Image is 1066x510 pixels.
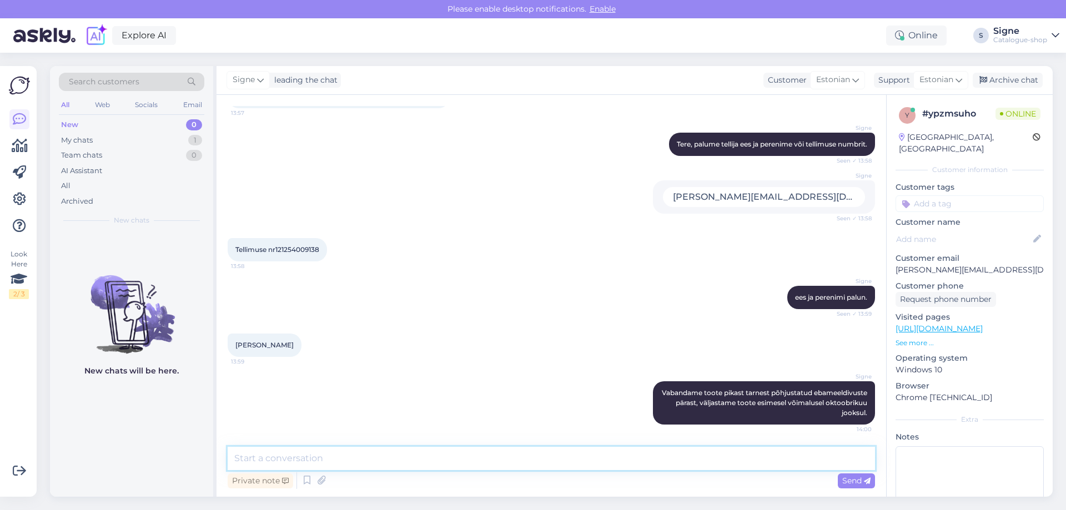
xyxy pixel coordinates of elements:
[228,473,293,488] div: Private note
[896,216,1044,228] p: Customer name
[59,98,72,112] div: All
[896,165,1044,175] div: Customer information
[830,124,872,132] span: Signe
[9,249,29,299] div: Look Here
[896,380,1044,392] p: Browser
[186,150,202,161] div: 0
[830,156,872,165] span: Seen ✓ 13:58
[69,76,139,88] span: Search customers
[61,150,102,161] div: Team chats
[973,28,989,43] div: S
[896,233,1031,245] input: Add name
[662,388,869,417] span: Vabandame toote pikast tarnest põhjustatud ebameeldivuste pärast, väljastame toote esimesel võima...
[61,165,102,176] div: AI Assistant
[919,74,953,86] span: Estonian
[61,180,71,191] div: All
[896,431,1044,443] p: Notes
[896,392,1044,403] p: Chrome [TECHNICAL_ID]
[896,415,1044,425] div: Extra
[830,372,872,381] span: Signe
[896,253,1044,264] p: Customer email
[112,26,176,45] a: Explore AI
[677,140,867,148] span: Tere, palume tellija ees ja perenime või tellimuse numbrit.
[9,289,29,299] div: 2 / 3
[9,75,30,96] img: Askly Logo
[995,108,1040,120] span: Online
[899,132,1033,155] div: [GEOGRAPHIC_DATA], [GEOGRAPHIC_DATA]
[896,324,983,334] a: [URL][DOMAIN_NAME]
[830,425,872,433] span: 14:00
[830,277,872,285] span: Signe
[231,262,273,270] span: 13:58
[973,73,1043,88] div: Archive chat
[993,27,1059,44] a: SigneCatalogue-shop
[874,74,910,86] div: Support
[763,74,807,86] div: Customer
[922,107,995,120] div: # ypzmsuho
[188,135,202,146] div: 1
[896,364,1044,376] p: Windows 10
[231,109,273,117] span: 13:57
[896,338,1044,348] p: See more ...
[816,74,850,86] span: Estonian
[896,280,1044,292] p: Customer phone
[50,255,213,355] img: No chats
[61,119,78,130] div: New
[84,24,108,47] img: explore-ai
[186,119,202,130] div: 0
[993,27,1047,36] div: Signe
[61,135,93,146] div: My chats
[993,36,1047,44] div: Catalogue-shop
[233,74,255,86] span: Signe
[905,111,909,119] span: y
[61,196,93,207] div: Archived
[830,171,872,180] span: Signe
[181,98,204,112] div: Email
[896,311,1044,323] p: Visited pages
[830,214,872,223] span: Seen ✓ 13:58
[886,26,947,46] div: Online
[235,341,294,349] span: [PERSON_NAME]
[84,365,179,377] p: New chats will be here.
[830,310,872,318] span: Seen ✓ 13:59
[896,352,1044,364] p: Operating system
[896,195,1044,212] input: Add a tag
[114,215,149,225] span: New chats
[235,245,319,254] span: Tellimuse nr121254009138
[93,98,112,112] div: Web
[842,476,871,486] span: Send
[133,98,160,112] div: Socials
[663,187,865,207] div: [PERSON_NAME][EMAIL_ADDRESS][DOMAIN_NAME]
[795,293,867,301] span: ees ja perenimi palun.
[896,292,996,307] div: Request phone number
[231,357,273,366] span: 13:59
[896,181,1044,193] p: Customer tags
[270,74,338,86] div: leading the chat
[896,264,1044,276] p: [PERSON_NAME][EMAIL_ADDRESS][DOMAIN_NAME]
[586,4,619,14] span: Enable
